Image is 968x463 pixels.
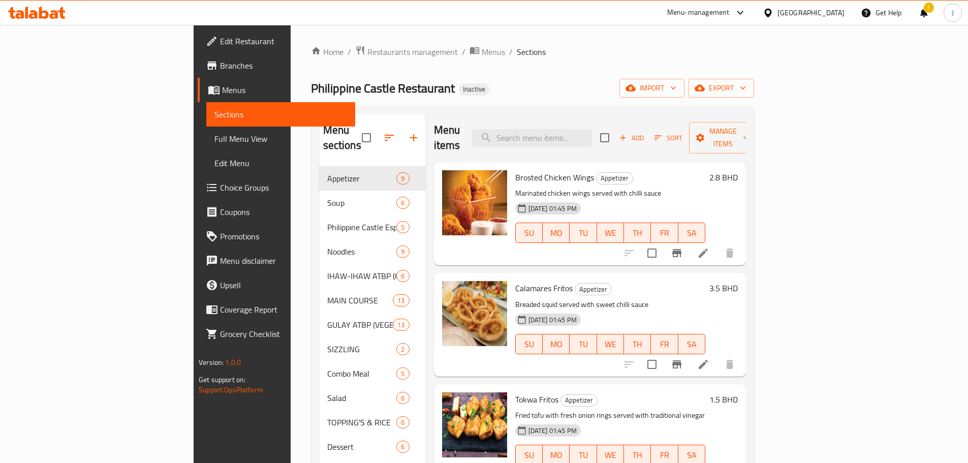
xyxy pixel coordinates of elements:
[574,226,592,240] span: TU
[570,334,597,354] button: TU
[199,356,224,369] span: Version:
[470,45,505,58] a: Menus
[628,448,647,462] span: TH
[515,334,543,354] button: SU
[543,223,570,243] button: MO
[442,281,507,346] img: Calamares Fritos
[311,77,455,100] span: Philippine Castle Restaurant
[327,367,397,380] span: Combo Meal
[319,215,426,239] div: Philippine Castle Especial5
[547,448,566,462] span: MO
[327,270,397,282] div: IHAW-IHAW ATBP (Grilled)
[601,448,620,462] span: WE
[319,435,426,459] div: Dessert6
[355,45,458,58] a: Restaurants management
[327,294,393,306] span: MAIN COURSE
[220,206,347,218] span: Coupons
[327,441,397,453] span: Dessert
[319,264,426,288] div: IHAW-IHAW ATBP (Grilled)6
[520,337,539,352] span: SU
[397,393,409,403] span: 6
[220,279,347,291] span: Upsell
[515,298,705,311] p: Breaded squid served with sweet chilli sauce
[198,175,355,200] a: Choice Groups
[319,191,426,215] div: Soup6
[515,392,558,407] span: Tokwa Fritos
[628,337,647,352] span: TH
[547,337,566,352] span: MO
[597,172,633,184] span: Appetizer
[397,418,409,427] span: 6
[628,226,647,240] span: TH
[198,273,355,297] a: Upsell
[515,223,543,243] button: SU
[509,46,513,58] li: /
[524,204,581,213] span: [DATE] 01:45 PM
[678,334,705,354] button: SA
[624,334,651,354] button: TH
[682,448,701,462] span: SA
[651,334,678,354] button: FR
[319,337,426,361] div: SIZZLING2
[689,122,757,153] button: Manage items
[434,122,460,153] h2: Menu items
[574,448,592,462] span: TU
[214,157,347,169] span: Edit Menu
[570,223,597,243] button: TU
[319,361,426,386] div: Combo Meal5
[319,386,426,410] div: Salad6
[311,45,754,58] nav: breadcrumb
[327,343,397,355] span: SIZZLING
[655,226,674,240] span: FR
[327,392,397,404] span: Salad
[206,127,355,151] a: Full Menu View
[547,226,566,240] span: MO
[396,221,409,233] div: items
[220,181,347,194] span: Choice Groups
[515,409,705,422] p: Fried tofu with fresh onion rings served with traditional vinegar
[697,358,709,371] a: Edit menu item
[198,78,355,102] a: Menus
[199,373,245,386] span: Get support on:
[597,223,624,243] button: WE
[319,239,426,264] div: Noodles9
[397,442,409,452] span: 6
[682,226,701,240] span: SA
[515,281,573,296] span: Calamares Fritos
[397,247,409,257] span: 9
[596,172,633,184] div: Appetizer
[327,221,397,233] span: Philippine Castle Especial
[319,166,426,191] div: Appetizer9
[641,354,663,375] span: Select to update
[327,245,397,258] div: Noodles
[560,394,598,407] div: Appetizer
[618,132,645,144] span: Add
[472,129,592,147] input: search
[198,224,355,249] a: Promotions
[327,416,397,428] span: TOPPING'S & RICE
[709,392,738,407] h6: 1.5 BHD
[717,241,742,265] button: delete
[615,130,648,146] button: Add
[628,82,676,95] span: import
[222,84,347,96] span: Menus
[952,7,954,18] span: J
[515,170,594,185] span: Brosted Chicken Wings
[220,303,347,316] span: Coverage Report
[575,284,611,295] span: Appetizer
[575,283,612,295] div: Appetizer
[220,35,347,47] span: Edit Restaurant
[520,226,539,240] span: SU
[597,334,624,354] button: WE
[198,200,355,224] a: Coupons
[624,223,651,243] button: TH
[198,53,355,78] a: Branches
[777,7,845,18] div: [GEOGRAPHIC_DATA]
[220,328,347,340] span: Grocery Checklist
[665,352,689,377] button: Branch-specific-item
[397,223,409,232] span: 5
[396,416,409,428] div: items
